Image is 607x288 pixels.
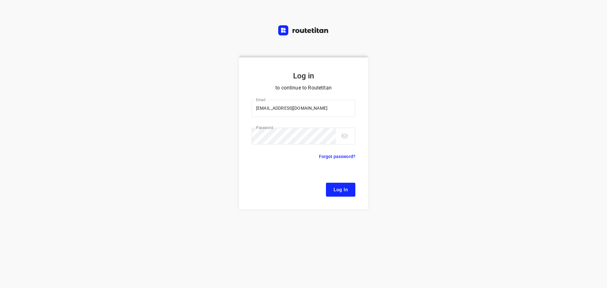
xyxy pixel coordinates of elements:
[334,186,348,194] span: Log In
[278,25,329,35] img: Routetitan
[319,153,355,160] p: Forgot password?
[252,83,355,92] p: to continue to Routetitan
[326,183,355,197] button: Log In
[338,130,351,142] button: toggle password visibility
[252,71,355,81] h5: Log in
